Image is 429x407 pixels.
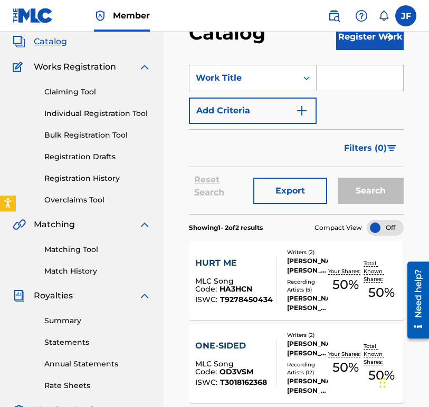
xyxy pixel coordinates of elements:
[364,342,399,366] p: Total Known Shares:
[44,266,151,277] a: Match History
[287,294,328,313] div: [PERSON_NAME], [PERSON_NAME], [PERSON_NAME], [PERSON_NAME], [PERSON_NAME]
[44,86,151,98] a: Claiming Tool
[189,241,404,320] a: HURT MEMLC Song Code:HA3HCNISWC:T9278450434Writers (2)[PERSON_NAME], [PERSON_NAME] [PERSON_NAME]R...
[195,295,220,304] span: ISWC :
[34,218,75,231] span: Matching
[189,21,271,45] h2: Catalog
[344,142,387,154] span: Filters ( 0 )
[189,223,263,232] p: Showing 1 - 2 of 2 results
[44,173,151,184] a: Registration History
[13,61,26,73] img: Works Registration
[220,377,267,387] span: T3018162368
[378,11,389,21] div: Notifications
[138,61,151,73] img: expand
[287,256,328,275] div: [PERSON_NAME], [PERSON_NAME] [PERSON_NAME]
[328,267,363,275] p: Your Shares:
[338,135,404,161] button: Filters (0)
[287,248,328,256] div: Writers ( 2 )
[34,35,67,48] span: Catalog
[220,367,253,376] span: OD3VSM
[287,376,328,395] div: [PERSON_NAME], [PERSON_NAME], [PERSON_NAME], [PERSON_NAME], [PERSON_NAME]
[138,289,151,302] img: expand
[395,5,416,26] div: User Menu
[332,275,359,294] span: 50 %
[13,35,67,48] a: CatalogCatalog
[368,283,395,302] span: 50 %
[323,5,345,26] a: Public Search
[368,366,395,385] span: 50 %
[328,9,340,22] img: search
[287,361,328,376] div: Recording Artists ( 12 )
[189,324,404,403] a: ONE-SIDEDMLC Song Code:OD3VSMISWC:T3018162368Writers (2)[PERSON_NAME] [PERSON_NAME], [PERSON_NAME...
[287,339,328,358] div: [PERSON_NAME] [PERSON_NAME], [PERSON_NAME]
[196,72,291,84] div: Work Title
[44,195,151,206] a: Overclaims Tool
[189,65,404,214] form: Search Form
[44,151,151,162] a: Registration Drafts
[314,223,362,232] span: Compact View
[295,104,308,117] img: 9d2ae6d4665cec9f34b9.svg
[351,5,372,26] div: Help
[44,315,151,326] a: Summary
[34,61,116,73] span: Works Registration
[376,356,429,407] iframe: Chat Widget
[44,358,151,370] a: Annual Statements
[189,98,317,124] button: Add Criteria
[138,218,151,231] img: expand
[44,108,151,119] a: Individual Registration Tool
[387,145,396,151] img: filter
[364,259,399,283] p: Total Known Shares:
[34,289,73,302] span: Royalties
[195,257,273,269] div: HURT ME
[336,24,404,50] button: Register Work
[332,358,359,377] span: 50 %
[328,350,363,358] p: Your Shares:
[113,9,150,22] span: Member
[220,284,252,294] span: HA3HCN
[253,178,327,204] button: Export
[383,31,395,43] img: f7272a7cc735f4ea7f67.svg
[399,257,429,342] iframe: Resource Center
[195,377,220,387] span: ISWC :
[195,359,234,376] span: MLC Song Code :
[44,380,151,391] a: Rate Sheets
[195,340,268,352] div: ONE-SIDED
[13,218,26,231] img: Matching
[220,295,273,304] span: T9278450434
[13,8,53,23] img: MLC Logo
[355,9,368,22] img: help
[287,278,328,294] div: Recording Artists ( 5 )
[13,289,25,302] img: Royalties
[44,337,151,348] a: Statements
[44,244,151,255] a: Matching Tool
[44,130,151,141] a: Bulk Registration Tool
[13,35,25,48] img: Catalog
[94,9,107,22] img: Top Rightsholder
[287,331,328,339] div: Writers ( 2 )
[195,276,234,294] span: MLC Song Code :
[379,367,386,399] div: Drag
